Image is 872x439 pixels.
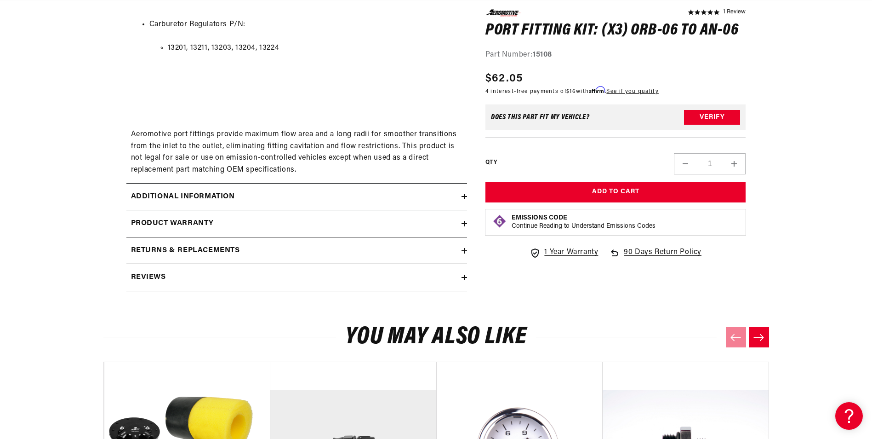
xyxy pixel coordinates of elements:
[131,245,240,257] h2: Returns & replacements
[491,114,590,121] div: Does This part fit My vehicle?
[566,88,576,94] span: $16
[126,264,467,291] summary: Reviews
[126,184,467,210] summary: Additional information
[589,86,605,93] span: Affirm
[512,222,655,231] p: Continue Reading to Understand Emissions Codes
[485,159,497,167] label: QTY
[544,247,598,259] span: 1 Year Warranty
[512,214,655,231] button: Emissions CodeContinue Reading to Understand Emissions Codes
[723,9,746,16] a: 1 reviews
[726,327,746,347] button: Previous slide
[485,182,746,202] button: Add to Cart
[512,214,567,221] strong: Emissions Code
[684,110,740,125] button: Verify
[126,237,467,264] summary: Returns & replacements
[131,218,214,230] h2: Product warranty
[530,247,598,259] a: 1 Year Warranty
[485,70,523,87] span: $62.05
[485,87,659,95] p: 4 interest-free payments of with .
[606,88,658,94] a: See if you qualify - Learn more about Affirm Financing (opens in modal)
[149,19,462,92] li: Carburetor Regulators P/N:
[126,210,467,237] summary: Product warranty
[131,271,166,283] h2: Reviews
[485,49,746,61] div: Part Number:
[624,247,701,268] span: 90 Days Return Policy
[485,23,746,38] h1: Port Fitting Kit: (X3) ORB-06 to AN-06
[492,214,507,229] img: Emissions code
[533,51,552,58] strong: 15108
[131,191,235,203] h2: Additional information
[168,42,462,54] li: 13201, 13211, 13203, 13204, 13224
[103,326,769,348] h2: You may also like
[609,247,701,268] a: 90 Days Return Policy
[749,327,769,347] button: Next slide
